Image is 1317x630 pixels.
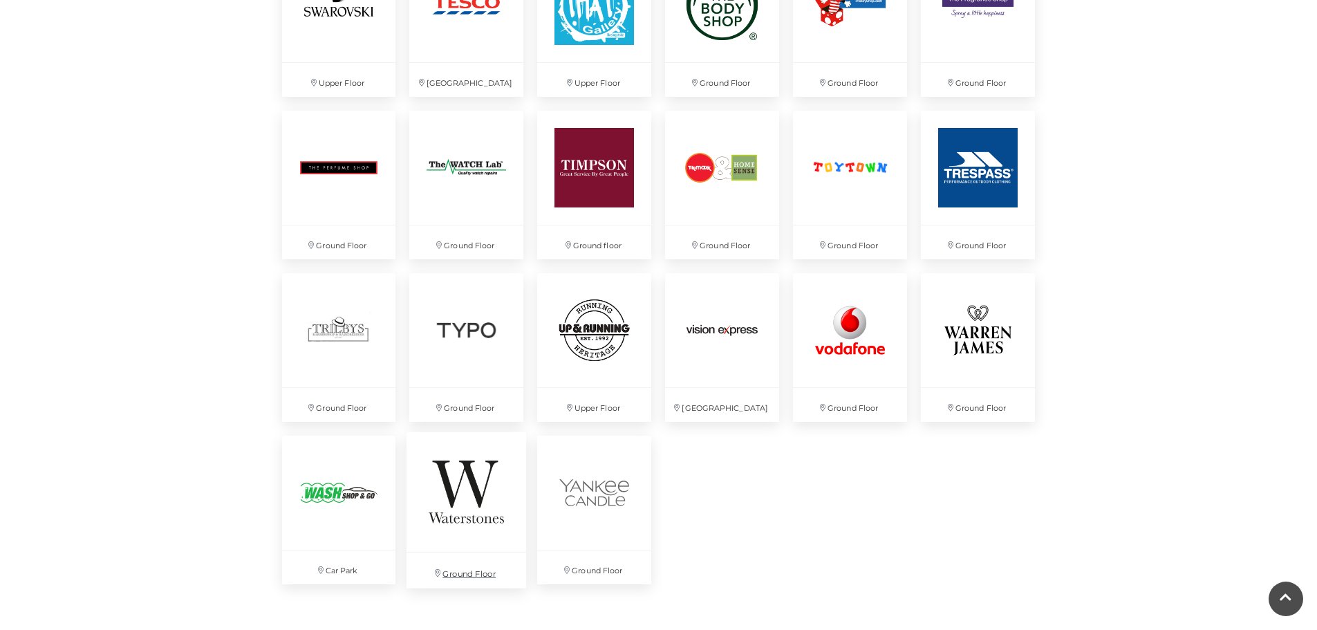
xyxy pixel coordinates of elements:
[665,63,779,97] p: Ground Floor
[530,104,658,266] a: Ground floor
[793,225,907,259] p: Ground Floor
[914,104,1042,266] a: Ground Floor
[537,63,651,97] p: Upper Floor
[786,104,914,266] a: Ground Floor
[282,550,396,584] p: Car Park
[914,266,1042,429] a: Ground Floor
[921,225,1035,259] p: Ground Floor
[275,266,403,429] a: Ground Floor
[400,425,534,595] a: Ground Floor
[530,429,658,591] a: Ground Floor
[282,436,396,550] img: Wash Shop and Go, Basingstoke, Festival Place, Hampshire
[537,388,651,422] p: Upper Floor
[402,266,530,429] a: Ground Floor
[665,225,779,259] p: Ground Floor
[530,266,658,429] a: Up & Running at Festival Place Upper Floor
[793,63,907,97] p: Ground Floor
[921,63,1035,97] p: Ground Floor
[409,111,523,225] img: The Watch Lab at Festival Place, Basingstoke.
[409,225,523,259] p: Ground Floor
[275,429,403,591] a: Wash Shop and Go, Basingstoke, Festival Place, Hampshire Car Park
[275,104,403,266] a: Ground Floor
[921,388,1035,422] p: Ground Floor
[282,388,396,422] p: Ground Floor
[402,104,530,266] a: The Watch Lab at Festival Place, Basingstoke. Ground Floor
[407,553,526,588] p: Ground Floor
[409,63,523,97] p: [GEOGRAPHIC_DATA]
[537,225,651,259] p: Ground floor
[409,388,523,422] p: Ground Floor
[537,550,651,584] p: Ground Floor
[658,266,786,429] a: [GEOGRAPHIC_DATA]
[282,63,396,97] p: Upper Floor
[282,225,396,259] p: Ground Floor
[537,273,651,387] img: Up & Running at Festival Place
[658,104,786,266] a: Ground Floor
[665,388,779,422] p: [GEOGRAPHIC_DATA]
[786,266,914,429] a: Ground Floor
[793,388,907,422] p: Ground Floor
